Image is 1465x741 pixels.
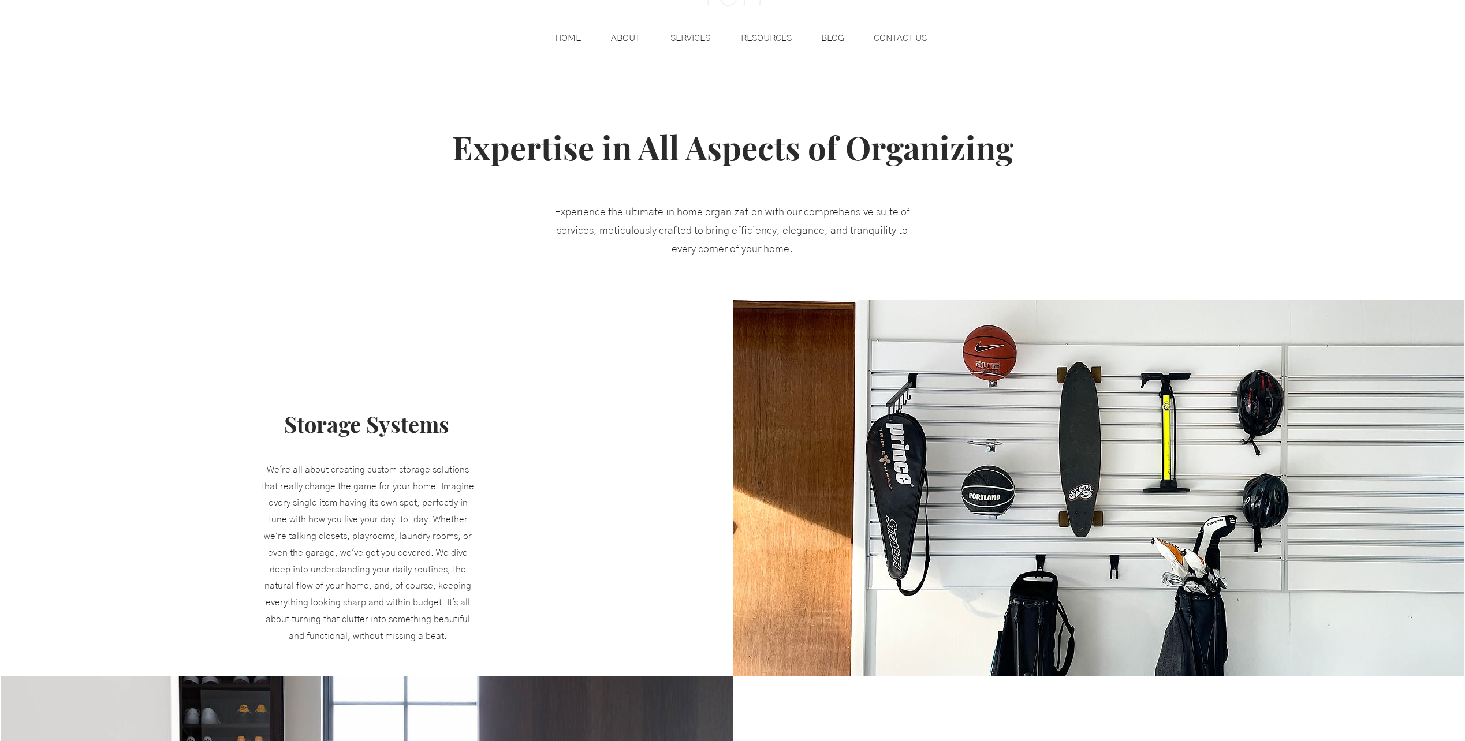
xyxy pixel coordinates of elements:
[735,29,797,47] p: RESOURCES
[554,207,910,255] span: Experience the ultimate in home organization with our comprehensive suite of services, meticulous...
[452,125,1013,169] span: Expertise in All Aspects of Organizing
[716,29,797,47] a: RESOURCES
[531,29,933,47] nav: Site
[797,29,850,47] a: BLOG
[850,29,933,47] a: CONTACT US
[868,29,933,47] p: CONTACT US
[587,29,646,47] a: ABOUT
[531,29,587,47] a: HOME
[665,29,716,47] p: SERVICES
[733,300,1464,676] img: home organizing storage solutions
[605,29,646,47] p: ABOUT
[646,29,716,47] a: SERVICES
[815,29,850,47] p: BLOG
[549,29,587,47] p: HOME
[284,409,449,439] span: Storage Systems
[262,465,474,641] span: We're all about creating custom storage solutions that really change the game for your home. Imag...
